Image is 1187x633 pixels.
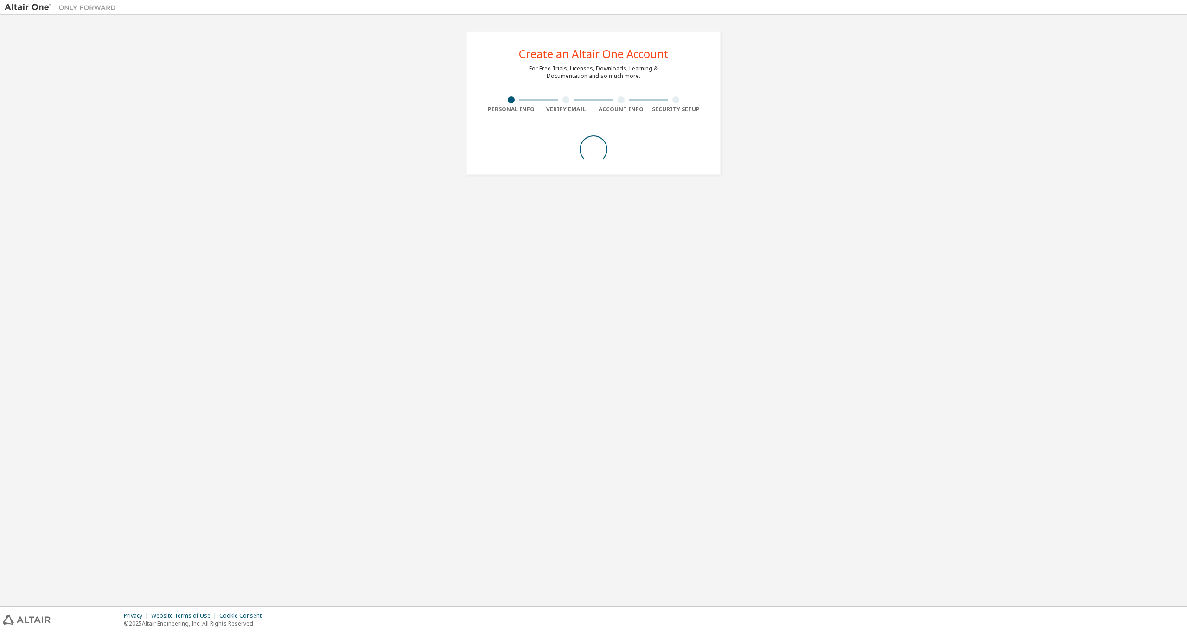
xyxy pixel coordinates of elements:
div: Verify Email [539,106,594,113]
img: altair_logo.svg [3,615,51,625]
img: Altair One [5,3,121,12]
div: Account Info [593,106,649,113]
div: Website Terms of Use [151,612,219,620]
div: For Free Trials, Licenses, Downloads, Learning & Documentation and so much more. [529,65,658,80]
div: Personal Info [484,106,539,113]
div: Cookie Consent [219,612,267,620]
div: Privacy [124,612,151,620]
div: Create an Altair One Account [519,48,669,59]
p: © 2025 Altair Engineering, Inc. All Rights Reserved. [124,620,267,627]
div: Security Setup [649,106,704,113]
